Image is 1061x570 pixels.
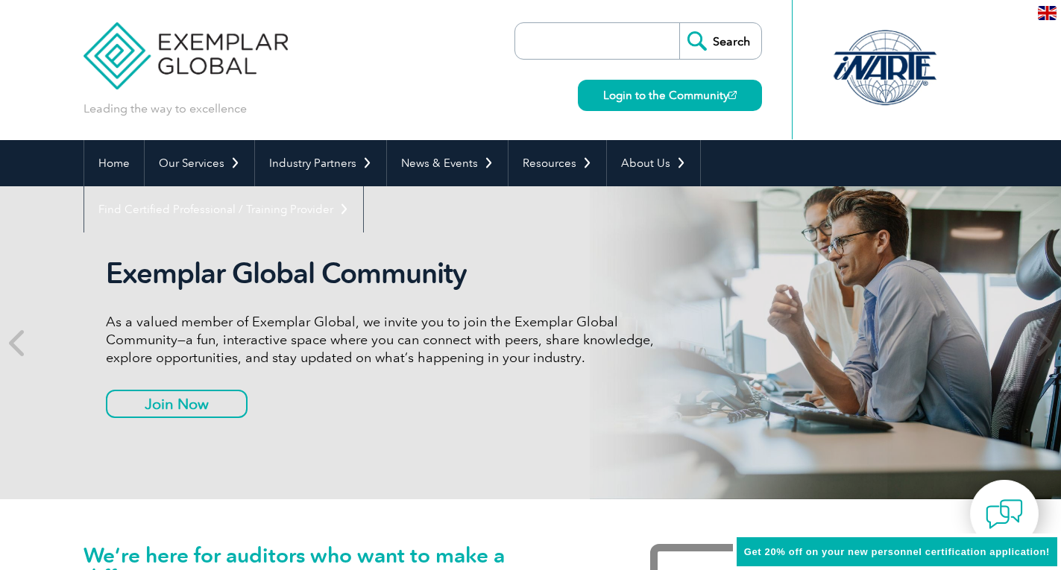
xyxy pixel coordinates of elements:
[84,140,144,186] a: Home
[106,390,248,418] a: Join Now
[986,495,1023,533] img: contact-chat.png
[387,140,508,186] a: News & Events
[744,546,1050,557] span: Get 20% off on your new personnel certification application!
[84,186,363,232] a: Find Certified Professional / Training Provider
[578,80,762,111] a: Login to the Community
[106,313,665,367] p: As a valued member of Exemplar Global, we invite you to join the Exemplar Global Community—a fun,...
[106,256,665,291] h2: Exemplar Global Community
[1038,6,1057,20] img: en
[728,91,737,99] img: open_square.png
[679,23,761,59] input: Search
[509,140,606,186] a: Resources
[84,101,247,117] p: Leading the way to excellence
[607,140,700,186] a: About Us
[145,140,254,186] a: Our Services
[255,140,386,186] a: Industry Partners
